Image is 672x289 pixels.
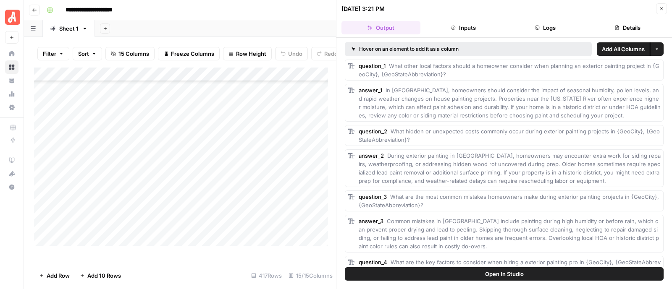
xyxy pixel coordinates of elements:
div: What's new? [5,167,18,180]
button: Logs [506,21,585,34]
span: Freeze Columns [171,49,214,58]
span: Add Row [47,271,70,280]
span: 15 Columns [118,49,149,58]
div: 15/15 Columns [285,269,336,282]
button: Row Height [223,47,272,60]
button: Redo [311,47,343,60]
a: Settings [5,101,18,114]
span: Common mistakes in [GEOGRAPHIC_DATA] include painting during high humidity or before rain, which ... [359,218,659,250]
span: answer_2 [359,152,384,159]
a: Browse [5,60,18,74]
button: Add All Columns [597,42,650,56]
div: 417 Rows [248,269,285,282]
span: What other local factors should a homeowner consider when planning an exterior painting project i... [359,62,659,78]
button: Add Row [34,269,75,282]
a: Sheet 1 [43,20,95,37]
span: question_1 [359,62,386,69]
span: What are the most common mistakes homeowners make during exterior painting projects in {GeoCity},... [359,193,661,208]
span: Undo [288,49,302,58]
button: Output [341,21,420,34]
span: question_2 [359,128,387,135]
span: Add 10 Rows [87,271,121,280]
span: In [GEOGRAPHIC_DATA], homeowners should consider the impact of seasonal humidity, pollen levels, ... [359,87,661,119]
a: Usage [5,87,18,101]
span: During exterior painting in [GEOGRAPHIC_DATA], homeowners may encounter extra work for siding rep... [359,152,661,184]
span: Open In Studio [485,270,524,278]
a: AirOps Academy [5,154,18,167]
span: answer_1 [359,87,382,94]
button: Filter [37,47,69,60]
div: Sheet 1 [59,24,79,33]
button: Open In Studio [345,267,664,281]
button: 15 Columns [105,47,155,60]
a: Home [5,47,18,60]
span: Redo [324,49,338,58]
img: Angi Logo [5,10,20,25]
span: What are the key factors to consider when hiring a exterior painting pro in {GeoCity}, {GeoStateA... [359,259,661,274]
button: Inputs [424,21,503,34]
button: What's new? [5,167,18,180]
span: What hidden or unexpected costs commonly occur during exterior painting projects in {GeoCity}, {G... [359,128,660,143]
span: Sort [78,49,89,58]
span: question_4 [359,259,387,266]
button: Details [588,21,667,34]
span: Filter [43,49,56,58]
button: Freeze Columns [158,47,220,60]
button: Add 10 Rows [75,269,126,282]
a: Your Data [5,74,18,87]
button: Help + Support [5,180,18,194]
span: Row Height [236,49,266,58]
button: Sort [73,47,102,60]
span: Add All Columns [602,45,645,53]
div: [DATE] 3:21 PM [341,5,385,13]
button: Workspace: Angi [5,7,18,28]
button: Undo [275,47,308,60]
span: question_3 [359,193,387,200]
div: Hover on an element to add it as a column [352,45,522,53]
span: answer_3 [359,218,383,224]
